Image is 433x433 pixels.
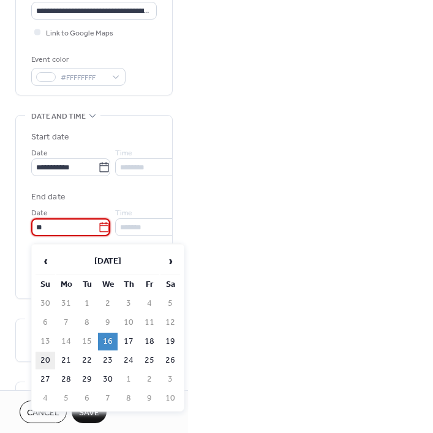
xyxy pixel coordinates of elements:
td: 29 [77,371,97,388]
div: Start date [31,131,69,144]
td: 27 [36,371,55,388]
td: 26 [160,352,180,369]
td: 9 [140,390,159,407]
td: 18 [140,333,159,350]
span: Link to Google Maps [46,27,113,40]
td: 14 [56,333,76,350]
span: Time [115,207,132,220]
th: Mo [56,276,76,294]
td: 7 [98,390,118,407]
td: 21 [56,352,76,369]
td: 5 [56,390,76,407]
td: 13 [36,333,55,350]
th: We [98,276,118,294]
td: 5 [160,295,180,313]
span: Date and time [31,110,86,123]
span: Cancel [27,407,59,420]
th: Fr [140,276,159,294]
div: Event color [31,53,123,66]
span: › [161,249,179,273]
td: 6 [77,390,97,407]
td: 31 [56,295,76,313]
td: 2 [98,295,118,313]
td: 2 [140,371,159,388]
span: ‹ [36,249,55,273]
td: 16 [98,333,118,350]
td: 28 [56,371,76,388]
span: Save [79,407,99,420]
td: 7 [56,314,76,331]
td: 30 [98,371,118,388]
td: 25 [140,352,159,369]
td: 20 [36,352,55,369]
td: 8 [77,314,97,331]
button: Cancel [20,401,67,423]
th: Th [119,276,138,294]
td: 10 [119,314,138,331]
td: 22 [77,352,97,369]
td: 10 [160,390,180,407]
td: 11 [140,314,159,331]
span: Time [115,147,132,160]
th: Sa [160,276,180,294]
td: 24 [119,352,138,369]
th: Tu [77,276,97,294]
div: End date [31,191,66,204]
td: 30 [36,295,55,313]
td: 1 [77,295,97,313]
td: 23 [98,352,118,369]
button: Save [72,401,107,423]
td: 17 [119,333,138,350]
td: 9 [98,314,118,331]
span: Date [31,207,48,220]
td: 15 [77,333,97,350]
th: [DATE] [56,248,159,275]
th: Su [36,276,55,294]
td: 19 [160,333,180,350]
span: Date [31,147,48,160]
td: 4 [36,390,55,407]
td: 12 [160,314,180,331]
td: 3 [119,295,138,313]
td: 3 [160,371,180,388]
td: 4 [140,295,159,313]
td: 8 [119,390,138,407]
td: 6 [36,314,55,331]
td: 1 [119,371,138,388]
span: #FFFFFFFF [61,72,106,84]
